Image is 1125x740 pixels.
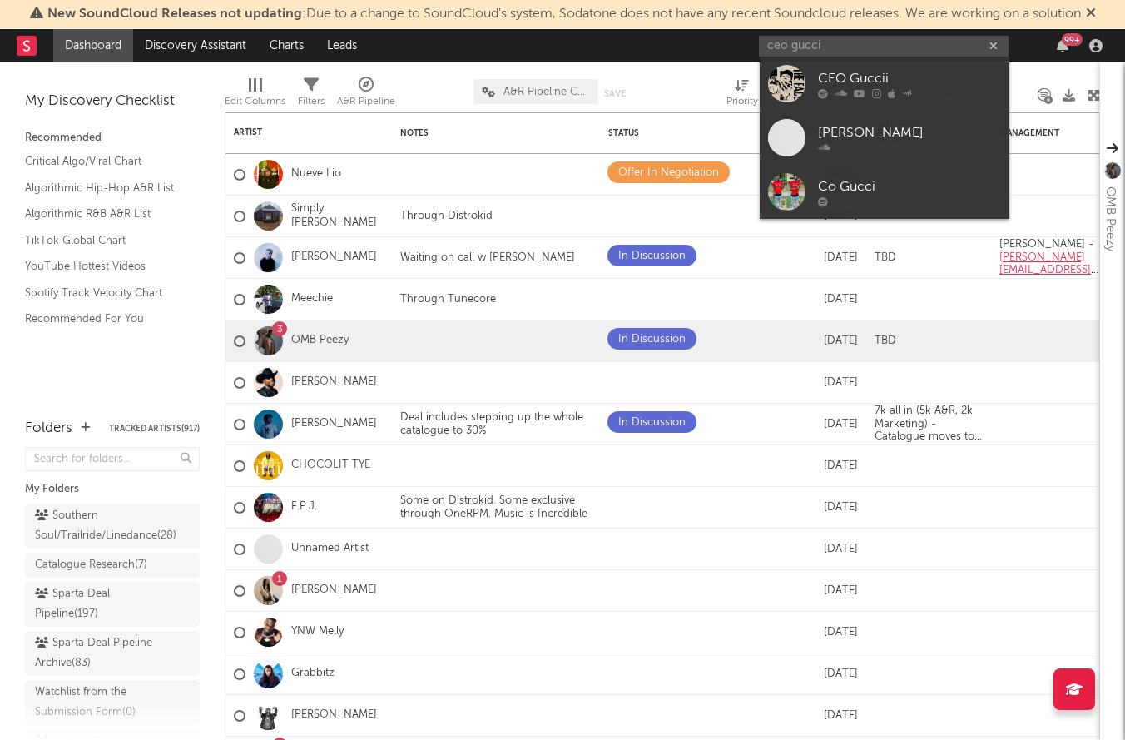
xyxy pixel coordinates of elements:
[760,111,1009,165] a: [PERSON_NAME]
[25,205,183,223] a: Algorithmic R&B A&R List
[25,582,200,627] a: Sparta Deal Pipeline(197)
[1086,7,1096,21] span: Dismiss
[1057,39,1068,52] button: 99+
[25,92,200,112] div: My Discovery Checklist
[25,179,183,197] a: Algorithmic Hip-Hop A&R List
[25,231,183,250] a: TikTok Global Chart
[291,202,384,231] a: Simply [PERSON_NAME]
[35,683,152,723] div: Watchlist from the Submission Form ( 0 )
[775,331,858,351] div: [DATE]
[234,127,359,137] div: Artist
[25,504,200,549] a: Southern Soul/Trailride/Linedance(28)
[618,413,686,433] div: In Discussion
[35,584,152,624] div: Sparta Deal Pipeline ( 197 )
[775,290,858,310] div: [DATE]
[291,584,377,598] a: [PERSON_NAME]
[25,479,200,499] div: My Folders
[35,633,152,673] div: Sparta Deal Pipeline Archive ( 83 )
[392,494,600,520] div: Some on Distrokid. Some exclusive through OneRPM. Music is Incredible
[775,664,858,684] div: [DATE]
[1062,33,1083,46] div: 99 +
[25,152,183,171] a: Critical Algo/Viral Chart
[392,210,501,223] div: Through Distrokid
[866,405,991,444] div: 7k all in (5k A&R, 2k Marketing) - Catalogue moves to 70/30
[775,539,858,559] div: [DATE]
[503,87,590,97] span: A&R Pipeline Collaboration Official
[133,29,258,62] a: Discovery Assistant
[25,128,200,148] div: Recommended
[25,257,183,276] a: YouTube Hottest Videos
[47,7,1081,21] span: : Due to a change to SoundCloud's system, Sodatone does not have any recent Soundcloud releases. ...
[337,71,395,119] div: A&R Pipeline
[25,310,183,328] a: Recommended For You
[604,89,626,98] button: Save
[759,36,1009,57] input: Search for artists
[291,500,317,514] a: F.P.J.
[991,238,1116,277] div: [PERSON_NAME] -
[291,167,341,181] a: Nueve Lio
[47,7,302,21] span: New SoundCloud Releases not updating
[400,128,567,138] div: Notes
[291,667,335,681] a: Grabbitz
[775,581,858,601] div: [DATE]
[25,284,183,302] a: Spotify Track Velocity Chart
[225,92,285,112] div: Edit Columns
[291,292,333,306] a: Meechie
[726,92,758,112] div: Priority
[818,69,1001,89] div: CEO Guccii
[291,459,370,473] a: CHOCOLIT TYE
[618,246,686,266] div: In Discussion
[760,165,1009,219] a: Co Gucci
[392,411,600,437] div: Deal includes stepping up the whole catalogue to 30%
[109,425,200,433] button: Tracked Artists(917)
[258,29,315,62] a: Charts
[999,128,1083,138] div: Management
[866,335,904,348] div: TBD
[315,29,369,62] a: Leads
[291,625,344,639] a: YNW Melly
[760,57,1009,111] a: CEO Guccii
[866,251,904,265] div: TBD
[618,330,686,350] div: In Discussion
[25,631,200,676] a: Sparta Deal Pipeline Archive(83)
[25,419,72,439] div: Folders
[775,373,858,393] div: [DATE]
[775,623,858,643] div: [DATE]
[775,456,858,476] div: [DATE]
[25,553,200,578] a: Catalogue Research(7)
[392,251,583,265] div: Waiting on call w [PERSON_NAME]
[726,71,758,119] div: Priority
[53,29,133,62] a: Dashboard
[291,708,377,723] a: [PERSON_NAME]
[291,417,377,431] a: [PERSON_NAME]
[392,293,504,306] div: Through Tunecore
[337,92,395,112] div: A&R Pipeline
[1100,186,1120,251] div: OMB Peezy
[291,375,377,390] a: [PERSON_NAME]
[225,71,285,119] div: Edit Columns
[298,92,325,112] div: Filters
[775,415,858,435] div: [DATE]
[298,71,325,119] div: Filters
[775,706,858,726] div: [DATE]
[291,334,349,348] a: OMB Peezy
[25,680,200,725] a: Watchlist from the Submission Form(0)
[775,498,858,518] div: [DATE]
[775,248,858,268] div: [DATE]
[999,252,1098,289] a: [PERSON_NAME][EMAIL_ADDRESS][DOMAIN_NAME]
[608,128,716,138] div: Status
[35,555,147,575] div: Catalogue Research ( 7 )
[818,123,1001,143] div: [PERSON_NAME]
[818,177,1001,197] div: Co Gucci
[291,542,369,556] a: Unnamed Artist
[618,163,719,183] div: Offer In Negotiation
[291,251,377,265] a: [PERSON_NAME]
[25,447,200,471] input: Search for folders...
[35,506,176,546] div: Southern Soul/Trailride/Linedance ( 28 )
